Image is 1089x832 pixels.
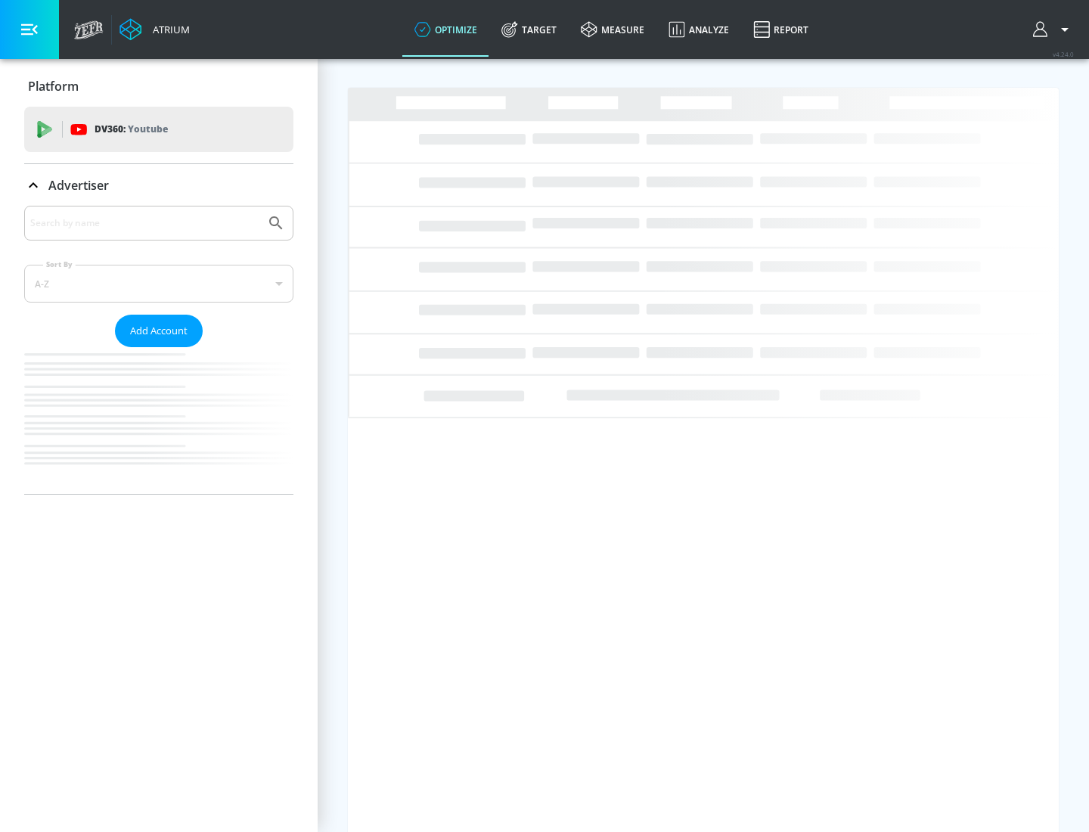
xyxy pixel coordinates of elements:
[28,78,79,95] p: Platform
[24,347,293,494] nav: list of Advertiser
[30,213,259,233] input: Search by name
[95,121,168,138] p: DV360:
[130,322,188,340] span: Add Account
[741,2,821,57] a: Report
[48,177,109,194] p: Advertiser
[24,206,293,494] div: Advertiser
[147,23,190,36] div: Atrium
[402,2,489,57] a: optimize
[24,265,293,303] div: A-Z
[43,259,76,269] label: Sort By
[24,164,293,206] div: Advertiser
[119,18,190,41] a: Atrium
[115,315,203,347] button: Add Account
[24,65,293,107] div: Platform
[489,2,569,57] a: Target
[1053,50,1074,58] span: v 4.24.0
[128,121,168,137] p: Youtube
[569,2,656,57] a: measure
[656,2,741,57] a: Analyze
[24,107,293,152] div: DV360: Youtube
